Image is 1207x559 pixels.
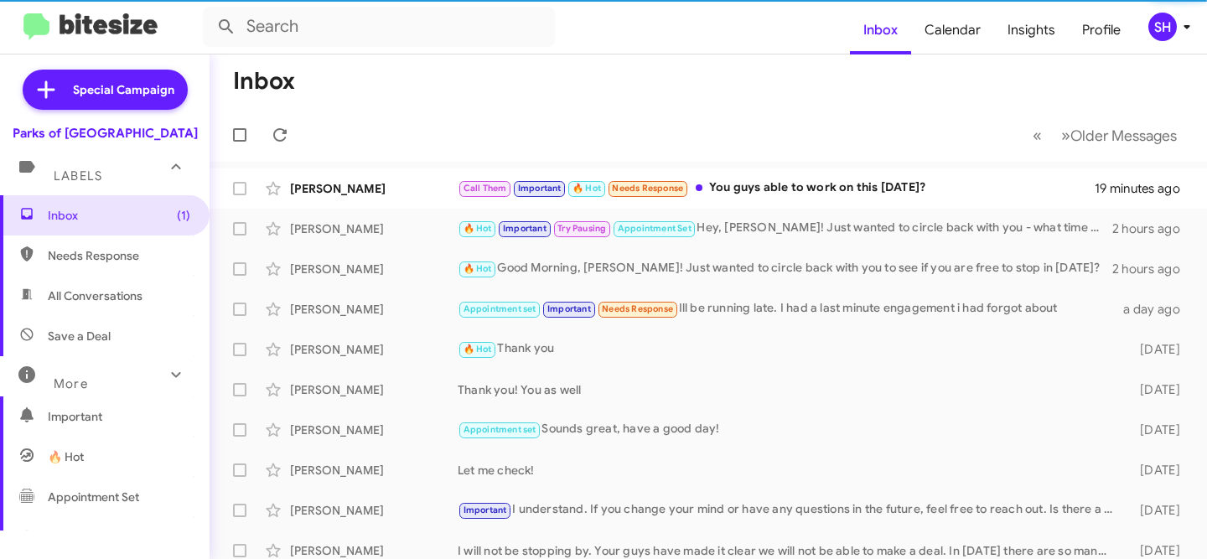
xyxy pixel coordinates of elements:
a: Inbox [850,6,911,54]
div: I will not be stopping by. Your guys have made it clear we will not be able to make a deal. In [D... [458,542,1121,559]
div: a day ago [1121,301,1194,318]
div: [DATE] [1121,502,1194,519]
a: Special Campaign [23,70,188,110]
nav: Page navigation example [1023,118,1187,153]
input: Search [203,7,555,47]
div: Hey, [PERSON_NAME]! Just wanted to circle back with you - what time best works for you to stop in... [458,219,1112,238]
div: [PERSON_NAME] [290,301,458,318]
span: All Conversations [48,287,142,304]
div: Sounds great, have a good day! [458,420,1121,439]
span: Special Campaign [73,81,174,98]
div: [DATE] [1121,381,1194,398]
div: [DATE] [1121,341,1194,358]
div: [PERSON_NAME] [290,542,458,559]
div: [DATE] [1121,462,1194,479]
span: Important [503,223,547,234]
span: 🔥 Hot [464,223,492,234]
span: « [1033,125,1042,146]
div: 2 hours ago [1112,261,1194,277]
span: 🔥 Hot [464,263,492,274]
div: [PERSON_NAME] [290,422,458,438]
button: SH [1134,13,1189,41]
div: I understand. If you change your mind or have any questions in the future, feel free to reach out... [458,500,1121,520]
span: Appointment Set [48,489,139,505]
div: [PERSON_NAME] [290,261,458,277]
div: Parks of [GEOGRAPHIC_DATA] [13,125,198,142]
span: Needs Response [602,303,673,314]
span: (1) [177,207,190,224]
div: 2 hours ago [1112,220,1194,237]
span: Important [518,183,562,194]
div: [PERSON_NAME] [290,220,458,237]
span: Try Pausing [557,223,606,234]
span: Labels [54,168,102,184]
span: Save a Deal [48,328,111,344]
div: [PERSON_NAME] [290,381,458,398]
div: 19 minutes ago [1095,180,1194,197]
div: [PERSON_NAME] [290,502,458,519]
span: Appointment set [464,424,536,435]
div: [PERSON_NAME] [290,180,458,197]
span: Needs Response [48,247,190,264]
span: Important [464,505,507,515]
div: Let me check! [458,462,1121,479]
div: You guys able to work on this [DATE]? [458,179,1095,198]
span: 🔥 Hot [464,344,492,355]
span: Needs Response [612,183,683,194]
div: [DATE] [1121,422,1194,438]
span: Inbox [48,207,190,224]
div: [DATE] [1121,542,1194,559]
div: Thank you [458,339,1121,359]
span: Appointment Set [618,223,692,234]
span: More [54,376,88,391]
span: Important [547,303,591,314]
div: [PERSON_NAME] [290,462,458,479]
div: [PERSON_NAME] [290,341,458,358]
span: » [1061,125,1070,146]
a: Profile [1069,6,1134,54]
span: 🔥 Hot [572,183,601,194]
a: Calendar [911,6,994,54]
span: 🔥 Hot [48,448,84,465]
a: Insights [994,6,1069,54]
div: Thank you! You as well [458,381,1121,398]
h1: Inbox [233,68,295,95]
span: Older Messages [1070,127,1177,145]
button: Previous [1023,118,1052,153]
div: Ill be running late. I had a last minute engagement i had forgot about [458,299,1121,318]
span: Important [48,408,190,425]
button: Next [1051,118,1187,153]
span: Appointment set [464,303,536,314]
span: Call Them [464,183,507,194]
div: Good Morning, [PERSON_NAME]! Just wanted to circle back with you to see if you are free to stop i... [458,259,1112,278]
div: SH [1148,13,1177,41]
